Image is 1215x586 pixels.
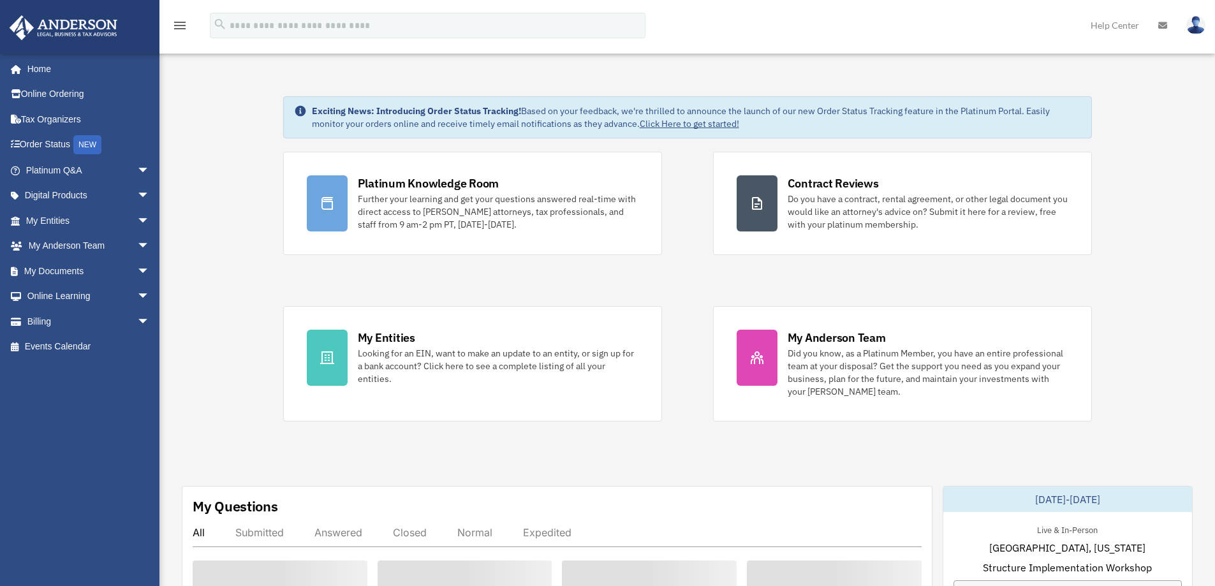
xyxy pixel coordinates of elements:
div: Normal [457,526,492,539]
span: [GEOGRAPHIC_DATA], [US_STATE] [989,540,1145,555]
span: Structure Implementation Workshop [983,560,1152,575]
a: menu [172,22,188,33]
strong: Exciting News: Introducing Order Status Tracking! [312,105,521,117]
div: [DATE]-[DATE] [943,487,1192,512]
div: Submitted [235,526,284,539]
a: My Documentsarrow_drop_down [9,258,169,284]
div: Platinum Knowledge Room [358,175,499,191]
span: arrow_drop_down [137,258,163,284]
div: Expedited [523,526,571,539]
a: My Anderson Teamarrow_drop_down [9,233,169,259]
a: My Anderson Team Did you know, as a Platinum Member, you have an entire professional team at your... [713,306,1092,421]
div: Closed [393,526,427,539]
span: arrow_drop_down [137,233,163,260]
a: Online Learningarrow_drop_down [9,284,169,309]
img: User Pic [1186,16,1205,34]
a: Online Ordering [9,82,169,107]
div: Did you know, as a Platinum Member, you have an entire professional team at your disposal? Get th... [788,347,1068,398]
a: My Entities Looking for an EIN, want to make an update to an entity, or sign up for a bank accoun... [283,306,662,421]
a: Platinum Knowledge Room Further your learning and get your questions answered real-time with dire... [283,152,662,255]
img: Anderson Advisors Platinum Portal [6,15,121,40]
a: Digital Productsarrow_drop_down [9,183,169,209]
span: arrow_drop_down [137,183,163,209]
div: Looking for an EIN, want to make an update to an entity, or sign up for a bank account? Click her... [358,347,638,385]
div: Based on your feedback, we're thrilled to announce the launch of our new Order Status Tracking fe... [312,105,1081,130]
span: arrow_drop_down [137,309,163,335]
a: My Entitiesarrow_drop_down [9,208,169,233]
i: menu [172,18,188,33]
a: Platinum Q&Aarrow_drop_down [9,157,169,183]
a: Tax Organizers [9,106,169,132]
div: Do you have a contract, rental agreement, or other legal document you would like an attorney's ad... [788,193,1068,231]
span: arrow_drop_down [137,284,163,310]
div: My Entities [358,330,415,346]
div: NEW [73,135,101,154]
a: Home [9,56,163,82]
span: arrow_drop_down [137,157,163,184]
div: My Anderson Team [788,330,886,346]
div: Further your learning and get your questions answered real-time with direct access to [PERSON_NAM... [358,193,638,231]
div: Contract Reviews [788,175,879,191]
div: All [193,526,205,539]
a: Order StatusNEW [9,132,169,158]
a: Events Calendar [9,334,169,360]
a: Click Here to get started! [640,118,739,129]
a: Contract Reviews Do you have a contract, rental agreement, or other legal document you would like... [713,152,1092,255]
div: Live & In-Person [1027,522,1108,536]
a: Billingarrow_drop_down [9,309,169,334]
i: search [213,17,227,31]
div: Answered [314,526,362,539]
div: My Questions [193,497,278,516]
span: arrow_drop_down [137,208,163,234]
